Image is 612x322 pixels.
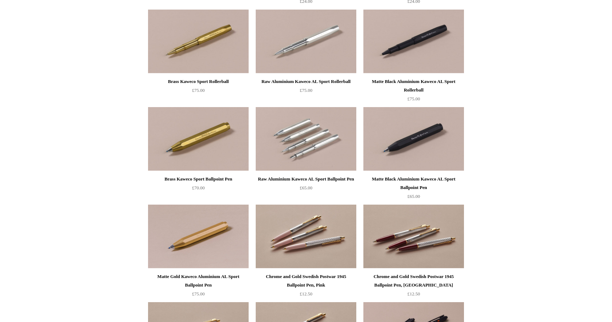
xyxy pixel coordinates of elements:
[256,205,356,268] a: Chrome and Gold Swedish Postwar 1945 Ballpoint Pen, Pink Chrome and Gold Swedish Postwar 1945 Bal...
[365,77,462,94] div: Matte Black Aluminium Kaweco AL Sport Rollerball
[407,96,420,101] span: £75.00
[192,88,205,93] span: £75.00
[363,107,464,171] a: Matte Black Aluminium Kaweco AL Sport Ballpoint Pen Matte Black Aluminium Kaweco AL Sport Ballpoi...
[148,107,249,171] img: Brass Kaweco Sport Ballpoint Pen
[257,175,355,183] div: Raw Aluminium Kaweco AL Sport Ballpoint Pen
[363,272,464,301] a: Chrome and Gold Swedish Postwar 1945 Ballpoint Pen, [GEOGRAPHIC_DATA] £12.50
[300,88,312,93] span: £75.00
[148,107,249,171] a: Brass Kaweco Sport Ballpoint Pen Brass Kaweco Sport Ballpoint Pen
[363,107,464,171] img: Matte Black Aluminium Kaweco AL Sport Ballpoint Pen
[256,107,356,171] a: Raw Aluminium Kaweco AL Sport Ballpoint Pen Raw Aluminium Kaweco AL Sport Ballpoint Pen
[256,272,356,301] a: Chrome and Gold Swedish Postwar 1945 Ballpoint Pen, Pink £12.50
[363,10,464,73] img: Matte Black Aluminium Kaweco AL Sport Rollerball
[150,175,247,183] div: Brass Kaweco Sport Ballpoint Pen
[148,10,249,73] a: Brass Kaweco Sport Rollerball Brass Kaweco Sport Rollerball
[148,77,249,106] a: Brass Kaweco Sport Rollerball £75.00
[256,205,356,268] img: Chrome and Gold Swedish Postwar 1945 Ballpoint Pen, Pink
[192,291,205,296] span: £75.00
[148,205,249,268] a: Matte Gold Kaweco Aluminium AL Sport Ballpoint Pen Matte Gold Kaweco Aluminium AL Sport Ballpoint...
[407,291,420,296] span: £12.50
[257,272,355,289] div: Chrome and Gold Swedish Postwar 1945 Ballpoint Pen, Pink
[148,272,249,301] a: Matte Gold Kaweco Aluminium AL Sport Ballpoint Pen £75.00
[148,205,249,268] img: Matte Gold Kaweco Aluminium AL Sport Ballpoint Pen
[365,272,462,289] div: Chrome and Gold Swedish Postwar 1945 Ballpoint Pen, [GEOGRAPHIC_DATA]
[150,272,247,289] div: Matte Gold Kaweco Aluminium AL Sport Ballpoint Pen
[256,77,356,106] a: Raw Aluminium Kaweco AL Sport Rollerball £75.00
[256,175,356,204] a: Raw Aluminium Kaweco AL Sport Ballpoint Pen £65.00
[150,77,247,86] div: Brass Kaweco Sport Rollerball
[257,77,355,86] div: Raw Aluminium Kaweco AL Sport Rollerball
[256,10,356,73] a: Raw Aluminium Kaweco AL Sport Rollerball Raw Aluminium Kaweco AL Sport Rollerball
[256,10,356,73] img: Raw Aluminium Kaweco AL Sport Rollerball
[148,10,249,73] img: Brass Kaweco Sport Rollerball
[365,175,462,192] div: Matte Black Aluminium Kaweco AL Sport Ballpoint Pen
[363,10,464,73] a: Matte Black Aluminium Kaweco AL Sport Rollerball Matte Black Aluminium Kaweco AL Sport Rollerball
[363,205,464,268] a: Chrome and Gold Swedish Postwar 1945 Ballpoint Pen, Burgundy Chrome and Gold Swedish Postwar 1945...
[407,194,420,199] span: £65.00
[192,185,205,190] span: £70.00
[363,77,464,106] a: Matte Black Aluminium Kaweco AL Sport Rollerball £75.00
[363,175,464,204] a: Matte Black Aluminium Kaweco AL Sport Ballpoint Pen £65.00
[148,175,249,204] a: Brass Kaweco Sport Ballpoint Pen £70.00
[300,185,312,190] span: £65.00
[363,205,464,268] img: Chrome and Gold Swedish Postwar 1945 Ballpoint Pen, Burgundy
[256,107,356,171] img: Raw Aluminium Kaweco AL Sport Ballpoint Pen
[300,291,312,296] span: £12.50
